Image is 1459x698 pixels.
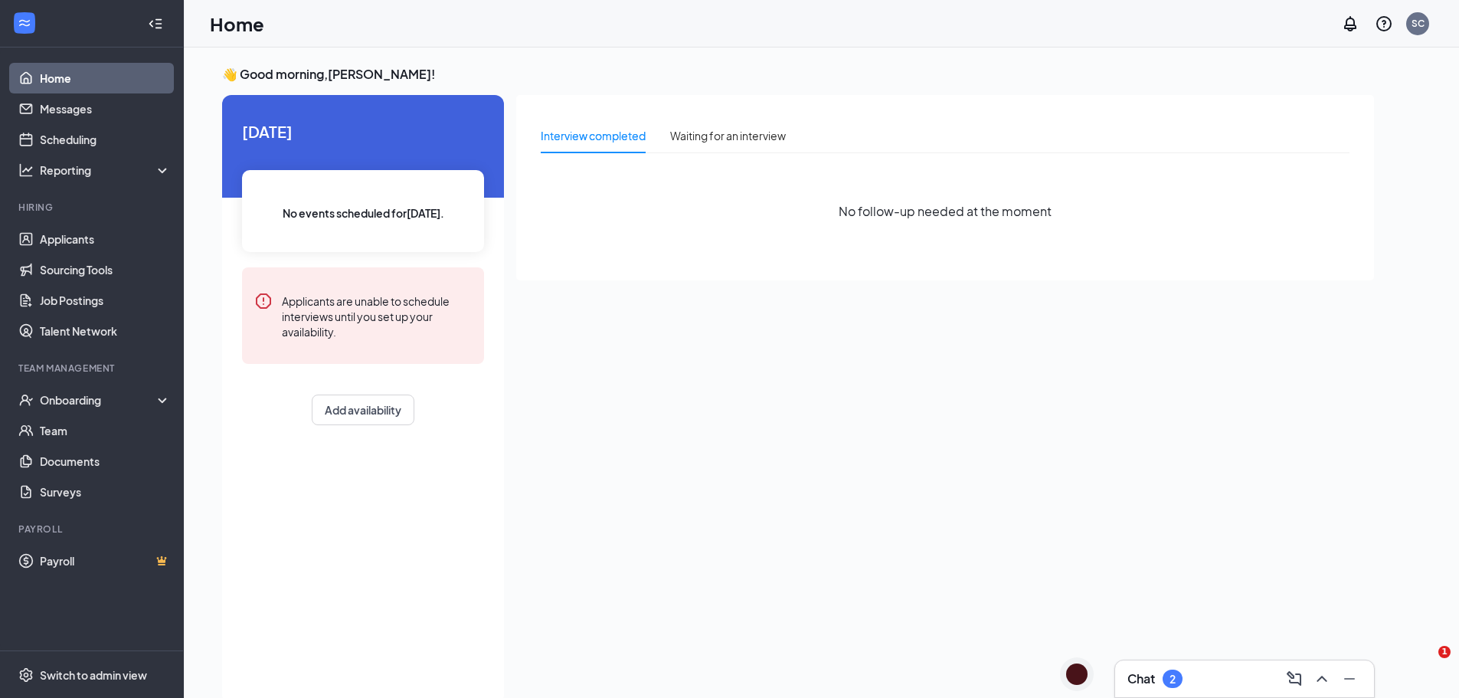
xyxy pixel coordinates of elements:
div: Onboarding [40,392,158,408]
svg: Notifications [1341,15,1359,33]
span: No follow-up needed at the moment [839,202,1052,221]
a: Talent Network [40,316,171,346]
svg: WorkstreamLogo [17,15,32,31]
div: Hiring [18,201,168,214]
svg: ChevronUp [1313,670,1331,688]
span: No events scheduled for [DATE] . [283,205,444,221]
a: Surveys [40,477,171,507]
a: Applicants [40,224,171,254]
a: Home [40,63,171,93]
svg: Minimize [1340,670,1359,688]
button: ComposeMessage [1282,667,1307,691]
svg: UserCheck [18,392,34,408]
div: Team Management [18,362,168,375]
button: Add availability [312,395,414,425]
a: Scheduling [40,124,171,155]
div: Applicants are unable to schedule interviews until you set up your availability. [282,292,472,339]
div: Switch to admin view [40,667,147,683]
h3: 👋 Good morning, [PERSON_NAME] ! [222,66,1374,83]
a: PayrollCrown [40,546,171,576]
svg: Collapse [148,16,163,31]
svg: ComposeMessage [1285,670,1304,688]
div: Reporting [40,162,172,178]
svg: Settings [18,667,34,683]
a: Job Postings [40,285,171,316]
a: Team [40,415,171,446]
svg: QuestionInfo [1375,15,1393,33]
h1: Home [210,11,264,37]
div: Waiting for an interview [670,127,786,144]
button: Minimize [1337,667,1362,691]
span: 1 [1438,646,1451,658]
svg: Error [254,292,273,310]
div: Interview completed [541,127,646,144]
a: Documents [40,446,171,477]
button: ChevronUp [1310,667,1334,691]
svg: Analysis [18,162,34,178]
span: [DATE] [242,120,484,143]
a: Messages [40,93,171,124]
iframe: Intercom live chat [1407,646,1444,683]
a: Sourcing Tools [40,254,171,285]
div: SC [1412,17,1425,30]
div: Payroll [18,523,168,536]
div: 2 [1169,673,1176,686]
h3: Chat [1127,670,1155,687]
